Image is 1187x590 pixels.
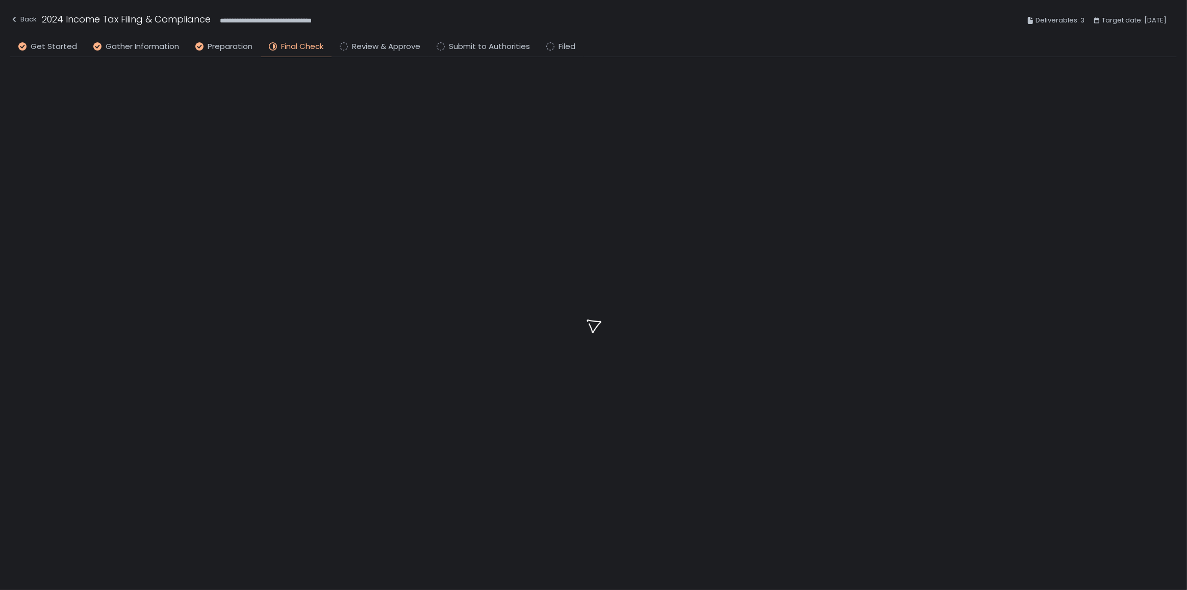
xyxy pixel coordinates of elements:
[281,41,323,53] span: Final Check
[1102,14,1167,27] span: Target date: [DATE]
[449,41,530,53] span: Submit to Authorities
[559,41,575,53] span: Filed
[42,12,211,26] h1: 2024 Income Tax Filing & Compliance
[10,13,37,26] div: Back
[208,41,252,53] span: Preparation
[106,41,179,53] span: Gather Information
[31,41,77,53] span: Get Started
[352,41,420,53] span: Review & Approve
[10,12,37,29] button: Back
[1036,14,1084,27] span: Deliverables: 3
